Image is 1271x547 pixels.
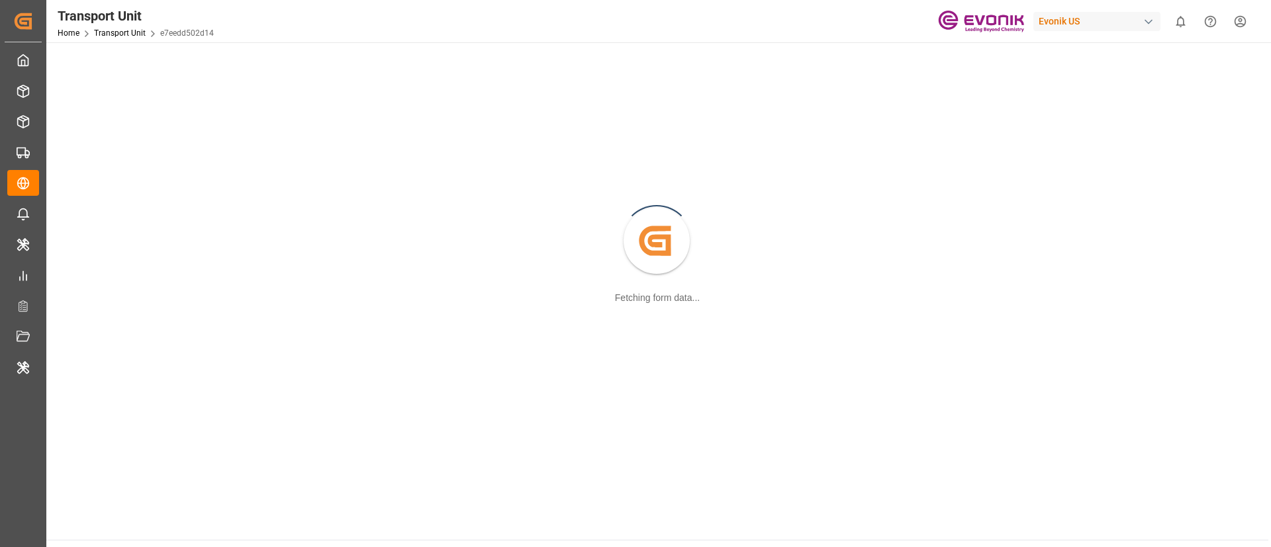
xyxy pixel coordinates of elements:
a: Home [58,28,79,38]
button: Help Center [1196,7,1225,36]
a: Transport Unit [94,28,146,38]
button: show 0 new notifications [1166,7,1196,36]
div: Evonik US [1033,12,1160,31]
div: Fetching form data... [615,291,700,305]
button: Evonik US [1033,9,1166,34]
img: Evonik-brand-mark-Deep-Purple-RGB.jpeg_1700498283.jpeg [938,10,1024,33]
div: Transport Unit [58,6,214,26]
